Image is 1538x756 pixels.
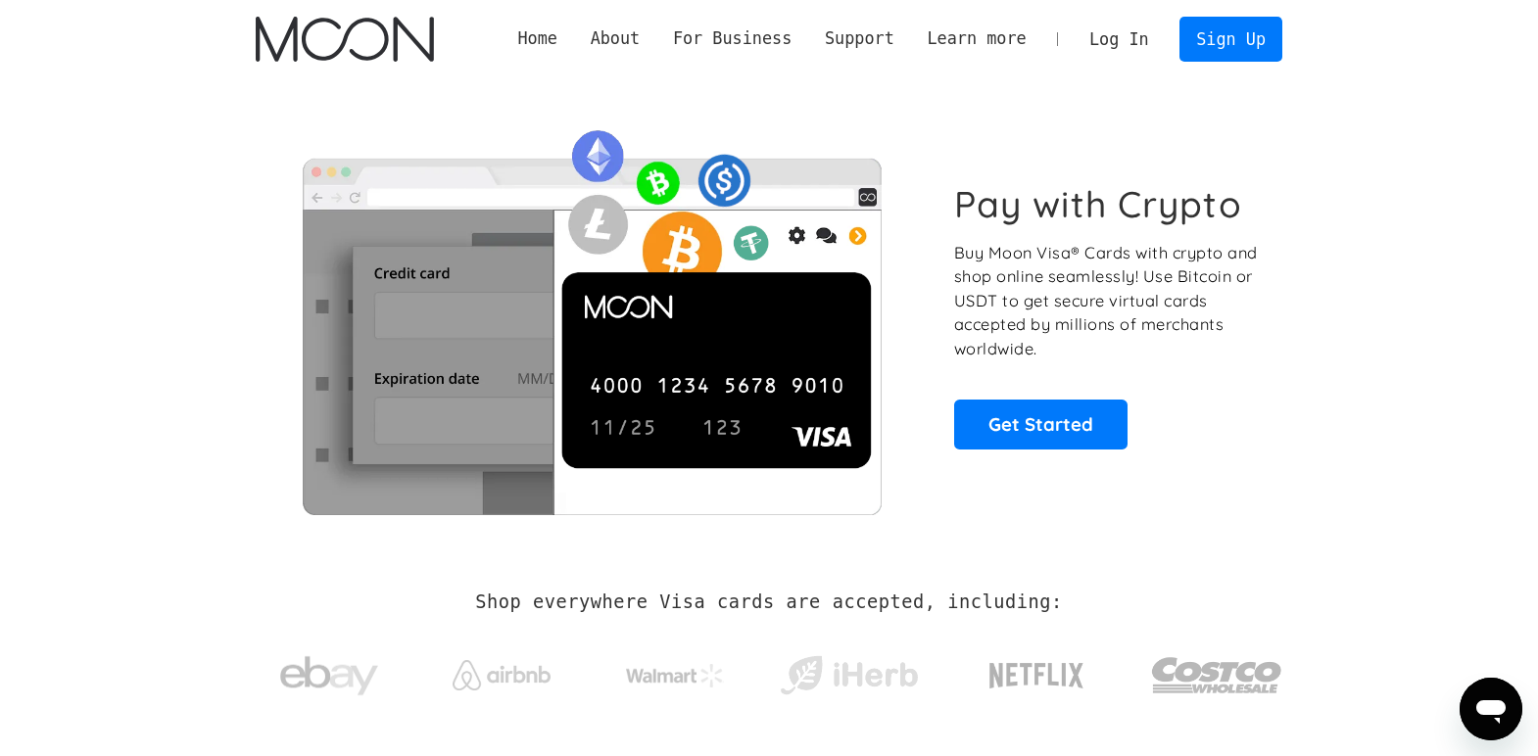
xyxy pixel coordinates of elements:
img: Moon Cards let you spend your crypto anywhere Visa is accepted. [256,117,927,514]
img: Walmart [626,664,724,687]
a: iHerb [776,631,922,711]
div: For Business [673,26,792,51]
div: Support [825,26,894,51]
div: About [591,26,641,51]
img: Airbnb [453,660,551,690]
h2: Shop everywhere Visa cards are accepted, including: [475,591,1062,613]
h1: Pay with Crypto [954,182,1242,226]
div: Learn more [911,26,1043,51]
a: Home [502,26,574,51]
img: Netflix [987,651,1085,700]
a: Sign Up [1179,17,1281,61]
img: Moon Logo [256,17,433,62]
a: home [256,17,433,62]
a: ebay [256,626,402,717]
img: iHerb [776,650,922,701]
iframe: Button to launch messaging window [1460,678,1522,740]
a: Get Started [954,400,1128,449]
img: ebay [280,645,378,707]
a: Netflix [949,632,1125,710]
div: About [574,26,656,51]
a: Costco [1151,619,1282,722]
div: Support [808,26,910,51]
img: Costco [1151,638,1282,712]
div: Learn more [927,26,1026,51]
p: Buy Moon Visa® Cards with crypto and shop online seamlessly! Use Bitcoin or USDT to get secure vi... [954,241,1261,361]
a: Walmart [602,644,748,697]
div: For Business [656,26,808,51]
a: Airbnb [429,640,575,700]
a: Log In [1073,18,1165,61]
